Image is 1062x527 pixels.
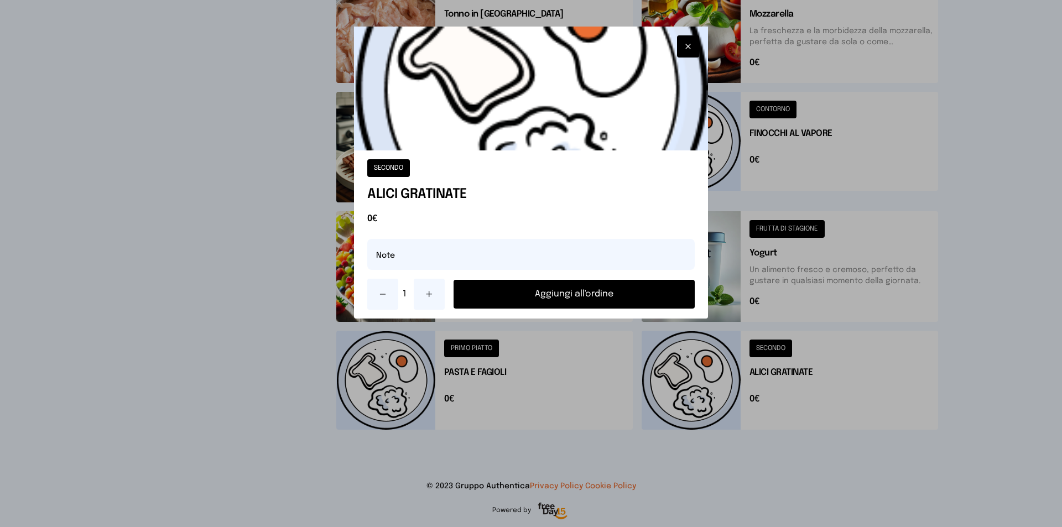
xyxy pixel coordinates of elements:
button: Aggiungi all'ordine [454,280,695,309]
button: SECONDO [367,159,410,177]
span: 0€ [367,212,695,226]
span: 1 [403,288,409,301]
h1: ALICI GRATINATE [367,186,695,204]
img: placeholder-product.5564ca1.png [354,27,708,150]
